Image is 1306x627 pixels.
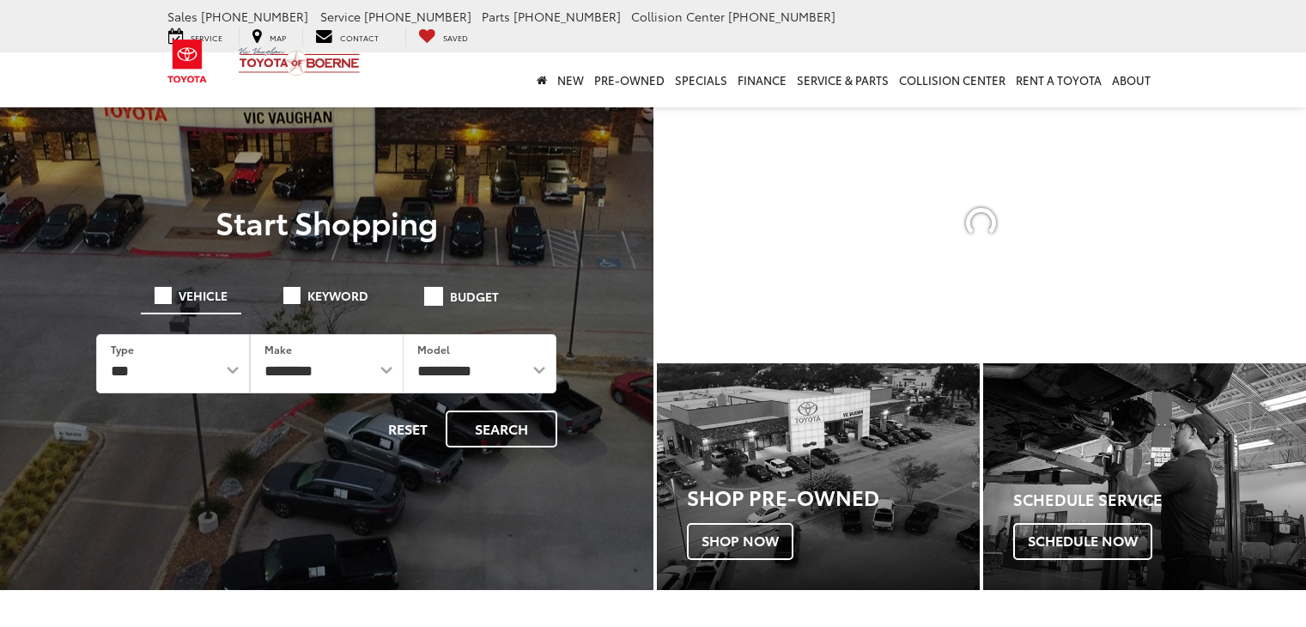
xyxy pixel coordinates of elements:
[443,32,468,43] span: Saved
[631,8,725,25] span: Collision Center
[513,8,621,25] span: [PHONE_NUMBER]
[728,8,835,25] span: [PHONE_NUMBER]
[239,27,299,46] a: Map
[340,32,379,43] span: Contact
[482,8,510,25] span: Parts
[552,52,589,107] a: New
[1011,52,1107,107] a: Rent a Toyota
[191,32,222,43] span: Service
[72,204,581,239] p: Start Shopping
[732,52,792,107] a: Finance
[1013,523,1152,559] span: Schedule Now
[201,8,308,25] span: [PHONE_NUMBER]
[374,411,442,447] button: Reset
[983,363,1306,589] div: Toyota
[687,523,793,559] span: Shop Now
[532,52,552,107] a: Home
[792,52,894,107] a: Service & Parts: Opens in a new tab
[270,32,286,43] span: Map
[657,363,980,589] div: Toyota
[1107,52,1156,107] a: About
[405,27,481,46] a: My Saved Vehicles
[589,52,670,107] a: Pre-Owned
[894,52,1011,107] a: Collision Center
[657,363,980,589] a: Shop Pre-Owned Shop Now
[983,363,1306,589] a: Schedule Service Schedule Now
[264,342,292,356] label: Make
[1013,491,1306,508] h4: Schedule Service
[450,290,499,302] span: Budget
[155,27,235,46] a: Service
[179,289,228,301] span: Vehicle
[687,485,980,508] h3: Shop Pre-Owned
[446,411,557,447] button: Search
[302,27,392,46] a: Contact
[417,342,450,356] label: Model
[167,8,197,25] span: Sales
[155,33,220,89] img: Toyota
[238,46,361,76] img: Vic Vaughan Toyota of Boerne
[111,342,134,356] label: Type
[670,52,732,107] a: Specials
[364,8,471,25] span: [PHONE_NUMBER]
[307,289,368,301] span: Keyword
[320,8,361,25] span: Service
